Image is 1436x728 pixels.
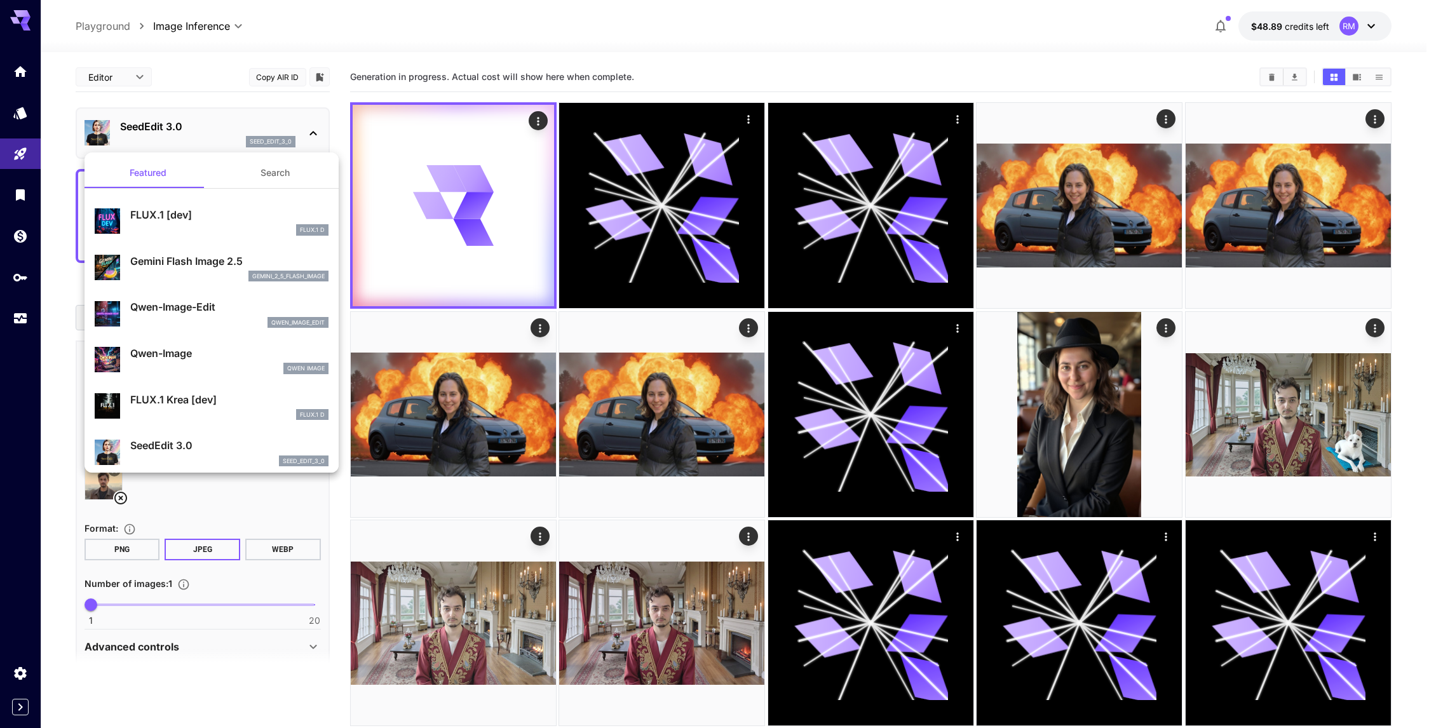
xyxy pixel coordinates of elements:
[300,226,325,234] p: FLUX.1 D
[130,346,329,361] p: Qwen-Image
[95,202,329,241] div: FLUX.1 [dev]FLUX.1 D
[212,158,339,188] button: Search
[300,410,325,419] p: FLUX.1 D
[95,294,329,333] div: Qwen-Image-Editqwen_image_edit
[95,433,329,471] div: SeedEdit 3.0seed_edit_3_0
[130,299,329,314] p: Qwen-Image-Edit
[95,387,329,426] div: FLUX.1 Krea [dev]FLUX.1 D
[130,207,329,222] p: FLUX.1 [dev]
[283,457,325,466] p: seed_edit_3_0
[287,364,325,373] p: Qwen Image
[130,438,329,453] p: SeedEdit 3.0
[130,253,329,269] p: Gemini Flash Image 2.5
[85,158,212,188] button: Featured
[271,318,325,327] p: qwen_image_edit
[95,340,329,379] div: Qwen-ImageQwen Image
[130,392,329,407] p: FLUX.1 Krea [dev]
[252,272,325,281] p: gemini_2_5_flash_image
[95,248,329,287] div: Gemini Flash Image 2.5gemini_2_5_flash_image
